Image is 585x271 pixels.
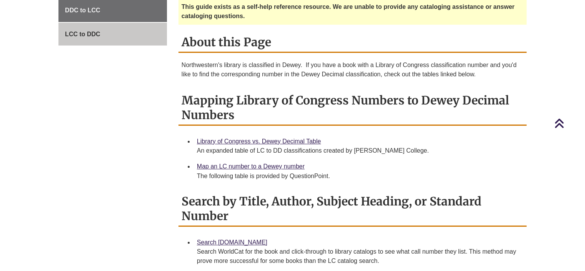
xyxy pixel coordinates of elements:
a: Library of Congress vs. Dewey Decimal Table [197,138,321,145]
strong: This guide exists as a self-help reference resource. We are unable to provide any cataloging assi... [182,3,515,19]
h2: Search by Title, Author, Subject Heading, or Standard Number [178,192,527,227]
a: LCC to DDC [58,23,167,46]
h2: Mapping Library of Congress Numbers to Dewey Decimal Numbers [178,91,527,126]
a: Map an LC number to a Dewey number [197,163,305,170]
div: Search WorldCat for the book and click-through to library catalogs to see what call number they l... [197,247,520,266]
p: Northwestern's library is classified in Dewey. If you have a book with a Library of Congress clas... [182,61,523,79]
h2: About this Page [178,32,527,53]
a: Search [DOMAIN_NAME] [197,239,267,246]
a: Back to Top [554,118,583,128]
span: LCC to DDC [65,31,100,37]
span: DDC to LCC [65,7,100,13]
div: An expanded table of LC to DD classifications created by [PERSON_NAME] College. [197,146,520,155]
div: The following table is provided by QuestionPoint. [197,172,520,181]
